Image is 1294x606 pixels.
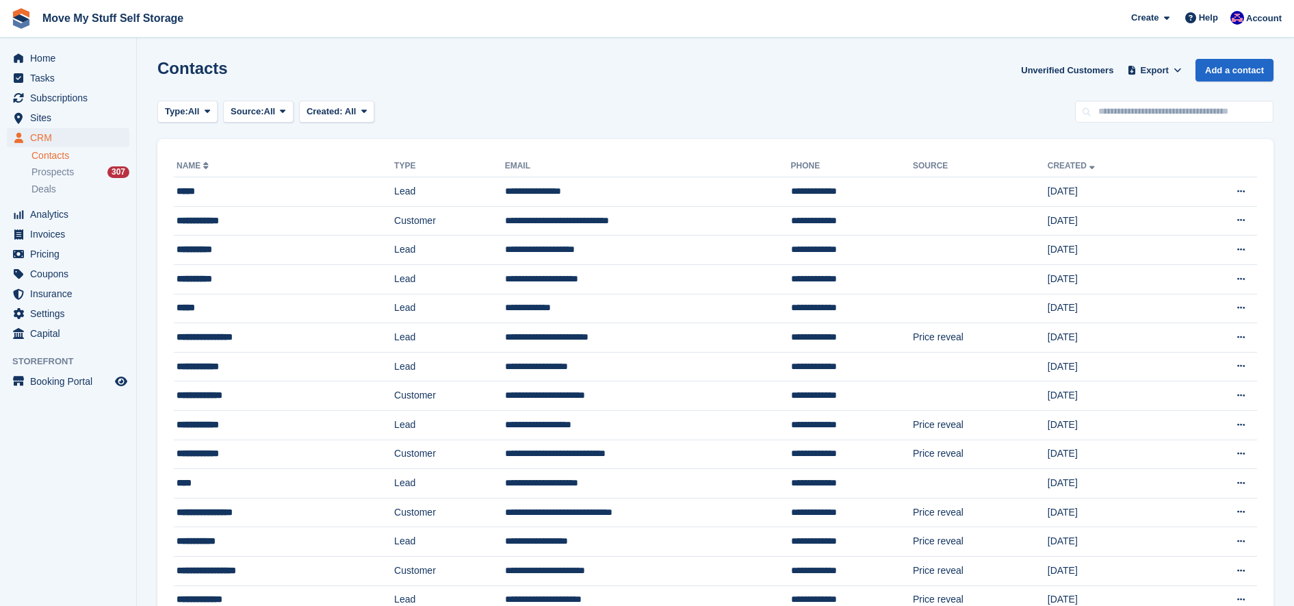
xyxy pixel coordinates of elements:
[1048,323,1181,353] td: [DATE]
[1048,177,1181,207] td: [DATE]
[30,68,112,88] span: Tasks
[157,101,218,123] button: Type: All
[1048,236,1181,265] td: [DATE]
[1048,161,1098,171] a: Created
[394,264,505,294] td: Lead
[30,205,112,224] span: Analytics
[1199,11,1218,25] span: Help
[913,556,1048,585] td: Price reveal
[7,225,129,244] a: menu
[113,373,129,390] a: Preview store
[394,527,505,557] td: Lead
[1015,59,1119,81] a: Unverified Customers
[7,88,129,108] a: menu
[31,166,74,179] span: Prospects
[1246,12,1282,25] span: Account
[1131,11,1159,25] span: Create
[7,284,129,303] a: menu
[37,7,189,29] a: Move My Stuff Self Storage
[345,106,357,116] span: All
[1230,11,1244,25] img: Jade Whetnall
[1048,206,1181,236] td: [DATE]
[1048,498,1181,527] td: [DATE]
[913,498,1048,527] td: Price reveal
[30,49,112,68] span: Home
[7,205,129,224] a: menu
[1048,469,1181,498] td: [DATE]
[1048,264,1181,294] td: [DATE]
[165,105,188,118] span: Type:
[394,236,505,265] td: Lead
[31,183,56,196] span: Deals
[913,323,1048,353] td: Price reveal
[12,355,136,368] span: Storefront
[231,105,263,118] span: Source:
[1048,440,1181,469] td: [DATE]
[30,372,112,391] span: Booking Portal
[30,284,112,303] span: Insurance
[7,324,129,343] a: menu
[1048,352,1181,381] td: [DATE]
[299,101,374,123] button: Created: All
[223,101,294,123] button: Source: All
[1048,381,1181,411] td: [DATE]
[913,527,1048,557] td: Price reveal
[505,155,791,177] th: Email
[7,108,129,127] a: menu
[177,161,211,171] a: Name
[913,410,1048,440] td: Price reveal
[31,182,129,197] a: Deals
[394,469,505,498] td: Lead
[188,105,200,118] span: All
[31,165,129,179] a: Prospects 307
[791,155,913,177] th: Phone
[157,59,228,77] h1: Contacts
[394,381,505,411] td: Customer
[30,324,112,343] span: Capital
[7,372,129,391] a: menu
[30,225,112,244] span: Invoices
[7,49,129,68] a: menu
[913,440,1048,469] td: Price reveal
[1195,59,1273,81] a: Add a contact
[394,294,505,323] td: Lead
[1048,294,1181,323] td: [DATE]
[394,177,505,207] td: Lead
[394,155,505,177] th: Type
[394,410,505,440] td: Lead
[264,105,276,118] span: All
[7,244,129,264] a: menu
[107,166,129,178] div: 307
[31,149,129,162] a: Contacts
[30,304,112,323] span: Settings
[394,323,505,353] td: Lead
[30,264,112,283] span: Coupons
[394,440,505,469] td: Customer
[7,304,129,323] a: menu
[30,108,112,127] span: Sites
[30,88,112,108] span: Subscriptions
[30,244,112,264] span: Pricing
[1048,410,1181,440] td: [DATE]
[1048,556,1181,585] td: [DATE]
[394,352,505,381] td: Lead
[11,8,31,29] img: stora-icon-8386f47178a22dfd0bd8f6a31ec36ba5ce8667c1dd55bd0f319d3a0aa187defe.svg
[913,155,1048,177] th: Source
[394,556,505,585] td: Customer
[7,264,129,283] a: menu
[1141,64,1169,77] span: Export
[7,68,129,88] a: menu
[394,498,505,527] td: Customer
[30,128,112,147] span: CRM
[307,106,343,116] span: Created:
[1124,59,1185,81] button: Export
[394,206,505,236] td: Customer
[1048,527,1181,557] td: [DATE]
[7,128,129,147] a: menu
